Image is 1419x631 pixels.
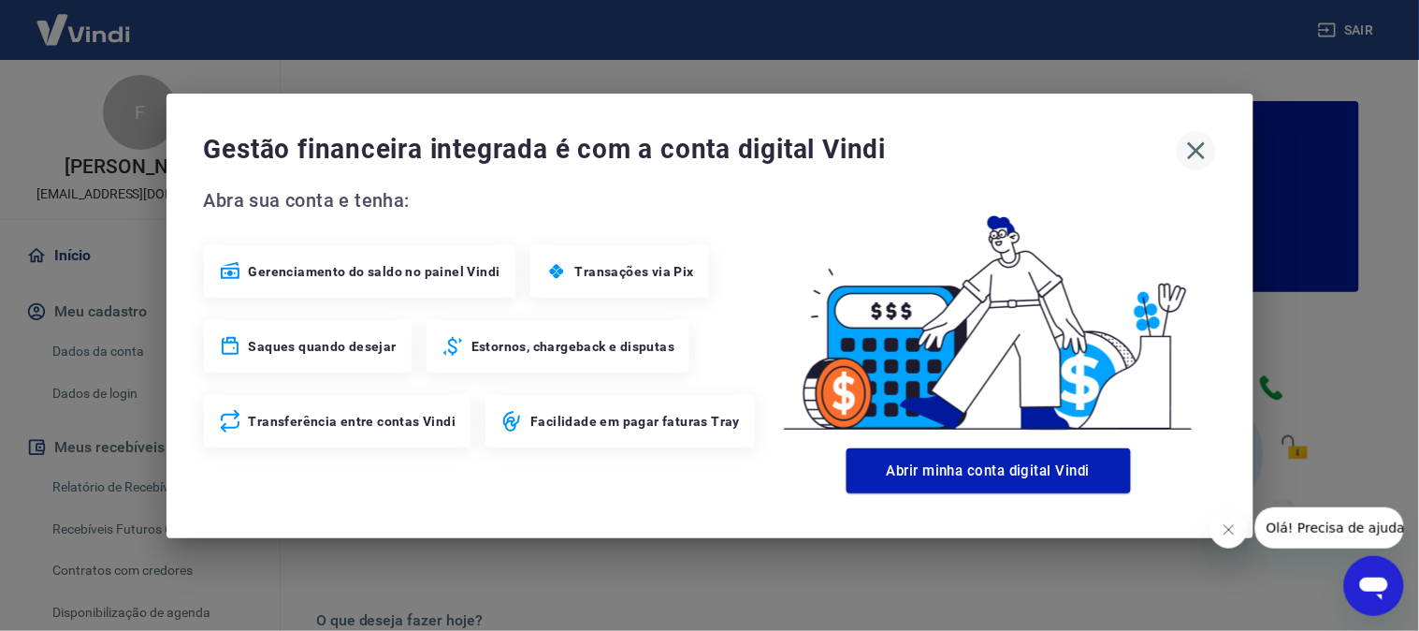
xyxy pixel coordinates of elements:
[249,412,456,431] span: Transferência entre contas Vindi
[761,185,1216,441] img: Good Billing
[575,262,694,281] span: Transações via Pix
[847,448,1131,493] button: Abrir minha conta digital Vindi
[11,13,157,28] span: Olá! Precisa de ajuda?
[249,262,500,281] span: Gerenciamento do saldo no painel Vindi
[249,337,397,356] span: Saques quando desejar
[530,412,740,431] span: Facilidade em pagar faturas Tray
[1255,507,1404,549] iframe: Mensagem da empresa
[204,131,1177,169] span: Gestão financeira integrada é com a conta digital Vindi
[204,185,761,215] span: Abra sua conta e tenha:
[1344,556,1404,616] iframe: Botão para abrir a janela de mensagens
[471,337,674,356] span: Estornos, chargeback e disputas
[1210,511,1248,549] iframe: Fechar mensagem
